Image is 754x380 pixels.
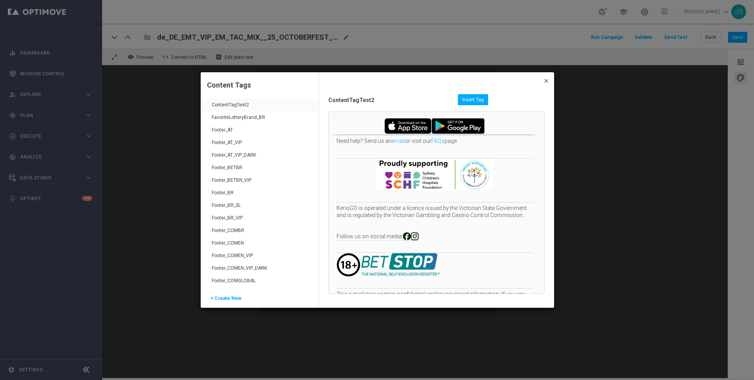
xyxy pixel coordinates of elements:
[361,253,440,276] img: Betstop
[543,78,549,84] span: close
[212,215,309,227] div: Footer_BR_VIP
[202,237,317,249] div: Press SPACE to select this row.
[212,240,309,252] div: Footer_COMEN
[411,232,419,240] img: instagram
[202,174,317,186] div: Press SPACE to select this row.
[202,262,317,274] div: Press SPACE to select this row.
[431,138,445,144] a: FAQs
[202,161,317,174] div: Press SPACE to select this row.
[212,114,309,127] div: FavoriteLotteryBrand_BR
[328,97,458,104] span: ContentTagTest2
[432,118,485,134] img: Download for Android
[212,152,309,164] div: Footer_AT_VIP_DARK
[202,212,317,224] div: Press SPACE to select this row.
[337,290,533,305] p: This e-mail may contain confidential and/or privileged information. If you are not the intended r...
[212,265,309,278] div: Footer_COMEN_VIP_DARK
[207,80,312,90] h2: Content Tags
[384,118,432,134] img: Download for Apple
[212,278,309,290] div: Footer_COMGLOBAL
[202,111,317,124] div: Press SPACE to select this row.
[212,139,309,152] div: Footer_AT_VIP
[376,159,494,191] img: Proudly Supporting Sydney Children's Hospitals Foundation
[212,202,309,215] div: Footer_BR_SL
[212,164,309,177] div: Footer_BETBR
[202,149,317,161] div: Press SPACE to select this row.
[202,199,317,212] div: Press SPACE to select this row.
[212,190,309,202] div: Footer_BR
[212,177,309,190] div: Footer_BETBR_VIP
[212,252,309,265] div: Footer_COMEN_VIP
[392,138,405,144] a: email
[337,253,360,277] img: Betstop
[212,127,309,139] div: Footer_AT
[202,136,317,149] div: Press SPACE to select this row.
[337,232,403,241] td: Follow us on social media:
[202,186,317,199] div: Press SPACE to select this row.
[212,227,309,240] div: Footer_COMBR
[202,124,317,136] div: Press SPACE to select this row.
[210,296,242,307] span: + Create New
[202,274,317,287] div: Press SPACE to select this row.
[337,205,533,219] p: KenoGO is operated under a licence issued by the Victorian State Government and is regulated by t...
[202,249,317,262] div: Press SPACE to select this row.
[202,224,317,237] div: Press SPACE to select this row.
[403,232,411,240] img: facebook
[462,97,484,102] span: Insert Tag
[337,137,533,144] p: Need help? Send us an or visit our page.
